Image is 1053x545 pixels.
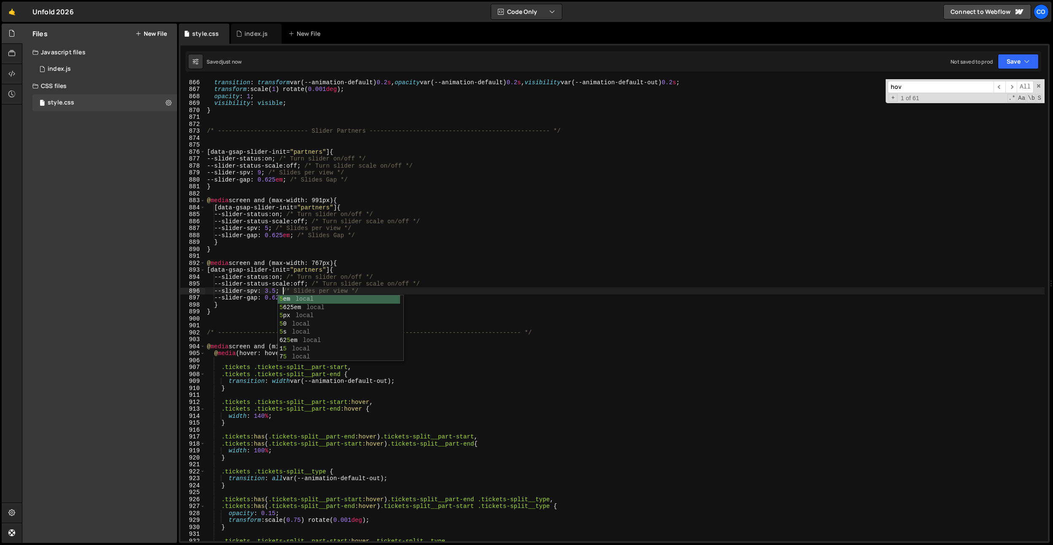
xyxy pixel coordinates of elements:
div: CSS files [22,77,177,94]
div: 897 [180,294,205,302]
div: 868 [180,93,205,100]
span: Toggle Replace mode [889,94,897,102]
div: 906 [180,357,205,364]
div: 877 [180,155,205,163]
div: index.js [244,29,268,38]
div: just now [222,58,242,65]
span: RegExp Search [1007,94,1016,102]
div: 921 [180,461,205,468]
div: 870 [180,107,205,114]
div: 927 [180,503,205,510]
button: New File [135,30,167,37]
span: Whole Word Search [1027,94,1036,102]
div: style.css [48,99,74,107]
div: 908 [180,371,205,378]
div: 885 [180,211,205,218]
div: 879 [180,169,205,176]
div: 915 [180,419,205,427]
div: 912 [180,399,205,406]
div: 907 [180,364,205,371]
h2: Files [32,29,48,38]
div: 896 [180,288,205,295]
div: 875 [180,142,205,149]
div: 931 [180,531,205,538]
div: 922 [180,468,205,476]
div: 916 [180,427,205,434]
div: style.css [192,29,219,38]
div: 866 [180,79,205,86]
div: 924 [180,482,205,489]
div: Unfold 2026 [32,7,74,17]
div: 917 [180,433,205,441]
div: 869 [180,100,205,107]
div: 914 [180,413,205,420]
div: 928 [180,510,205,517]
div: 878 [180,163,205,170]
div: 873 [180,128,205,135]
div: index.js [48,65,71,73]
span: Search In Selection [1037,94,1042,102]
div: 891 [180,253,205,260]
span: 1 of 61 [897,95,923,102]
div: 884 [180,204,205,211]
div: Not saved to prod [951,58,993,65]
div: 904 [180,343,205,350]
span: Alt-Enter [1017,81,1034,93]
a: 🤙 [2,2,22,22]
div: Javascript files [22,44,177,61]
div: 886 [180,218,205,225]
span: CaseSensitive Search [1017,94,1026,102]
div: New File [288,29,324,38]
div: 895 [180,281,205,288]
span: ​ [1005,81,1017,93]
div: 925 [180,489,205,496]
div: 903 [180,336,205,343]
div: 872 [180,121,205,128]
div: 867 [180,86,205,93]
div: 893 [180,267,205,274]
button: Code Only [491,4,562,19]
div: 17293/47925.css [32,94,177,111]
a: Connect to Webflow [943,4,1031,19]
div: 892 [180,260,205,267]
div: 887 [180,225,205,232]
div: 920 [180,454,205,462]
div: 899 [180,308,205,315]
div: 882 [180,190,205,198]
button: Save [998,54,1039,69]
div: Saved [207,58,242,65]
div: 929 [180,517,205,524]
div: 898 [180,302,205,309]
div: 919 [180,447,205,454]
div: 890 [180,246,205,253]
div: 911 [180,392,205,399]
div: 930 [180,524,205,531]
div: 17293/47924.js [32,61,177,77]
span: ​ [994,81,1005,93]
div: 880 [180,176,205,184]
div: 883 [180,197,205,204]
div: 874 [180,135,205,142]
div: 910 [180,385,205,392]
div: 932 [180,538,205,545]
div: 900 [180,315,205,323]
div: 926 [180,496,205,503]
div: 876 [180,149,205,156]
input: Search for [888,81,994,93]
div: 888 [180,232,205,239]
div: 894 [180,274,205,281]
a: Co [1034,4,1049,19]
div: 871 [180,114,205,121]
div: 889 [180,239,205,246]
div: 901 [180,322,205,329]
div: 909 [180,378,205,385]
div: 905 [180,350,205,357]
div: 902 [180,329,205,337]
div: 881 [180,183,205,190]
div: 913 [180,406,205,413]
div: 923 [180,475,205,482]
div: 918 [180,441,205,448]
